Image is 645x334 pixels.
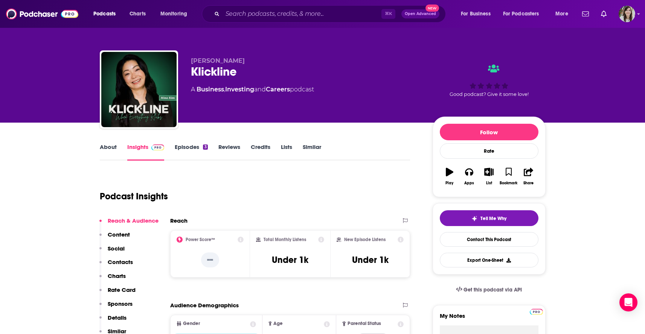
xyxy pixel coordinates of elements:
a: Investing [225,86,254,93]
span: For Podcasters [503,9,539,19]
a: Credits [251,143,270,161]
span: , [224,86,225,93]
a: Business [197,86,224,93]
p: -- [201,252,219,267]
span: Good podcast? Give it some love! [450,91,529,97]
button: Sponsors [99,300,133,314]
div: Bookmark [500,181,517,185]
img: Podchaser - Follow, Share and Rate Podcasts [6,7,78,21]
button: Bookmark [499,163,518,190]
a: Charts [125,8,150,20]
div: Search podcasts, credits, & more... [209,5,453,23]
a: Reviews [218,143,240,161]
div: Share [523,181,534,185]
span: [PERSON_NAME] [191,57,245,64]
button: Rate Card [99,286,136,300]
span: ⌘ K [381,9,395,19]
h3: Under 1k [352,254,389,266]
span: Podcasts [93,9,116,19]
a: Contact This Podcast [440,232,538,247]
p: Rate Card [108,286,136,293]
div: 3 [203,144,207,150]
button: tell me why sparkleTell Me Why [440,210,538,226]
img: Podchaser Pro [530,309,543,315]
a: Pro website [530,308,543,315]
img: Podchaser Pro [151,144,165,150]
p: Reach & Audience [108,217,159,224]
button: Details [99,314,127,328]
a: Careers [266,86,290,93]
button: Share [518,163,538,190]
label: My Notes [440,312,538,325]
div: Open Intercom Messenger [619,293,637,311]
p: Sponsors [108,300,133,307]
div: A podcast [191,85,314,94]
a: Show notifications dropdown [579,8,592,20]
img: Klickline [101,52,177,127]
a: Lists [281,143,292,161]
span: Get this podcast via API [464,287,522,293]
button: Show profile menu [619,6,635,22]
button: Social [99,245,125,259]
button: open menu [88,8,125,20]
img: User Profile [619,6,635,22]
span: Monitoring [160,9,187,19]
p: Contacts [108,258,133,266]
div: Rate [440,143,538,159]
button: List [479,163,499,190]
button: Follow [440,124,538,140]
p: Charts [108,272,126,279]
span: Logged in as devinandrade [619,6,635,22]
h2: New Episode Listens [344,237,386,242]
button: open menu [456,8,500,20]
button: Play [440,163,459,190]
div: List [486,181,492,185]
span: More [555,9,568,19]
span: Gender [183,321,200,326]
button: open menu [155,8,197,20]
a: About [100,143,117,161]
a: Episodes3 [175,143,207,161]
img: tell me why sparkle [471,216,477,222]
h2: Reach [170,217,188,224]
span: New [425,5,439,12]
a: Get this podcast via API [450,281,528,299]
a: InsightsPodchaser Pro [127,143,165,161]
a: Show notifications dropdown [598,8,610,20]
button: open menu [550,8,578,20]
p: Details [108,314,127,321]
button: Export One-Sheet [440,253,538,267]
span: Tell Me Why [480,216,506,222]
span: Parental Status [348,321,381,326]
span: Age [273,321,283,326]
p: Social [108,245,125,252]
span: For Business [461,9,491,19]
a: Similar [303,143,321,161]
h2: Total Monthly Listens [264,237,306,242]
span: and [254,86,266,93]
h2: Power Score™ [186,237,215,242]
span: Charts [130,9,146,19]
button: Contacts [99,258,133,272]
div: Play [445,181,453,185]
h3: Under 1k [272,254,308,266]
button: Content [99,231,130,245]
button: Open AdvancedNew [401,9,439,18]
button: Charts [99,272,126,286]
button: Reach & Audience [99,217,159,231]
h1: Podcast Insights [100,191,168,202]
input: Search podcasts, credits, & more... [223,8,381,20]
button: open menu [498,8,550,20]
p: Content [108,231,130,238]
div: Apps [464,181,474,185]
span: Open Advanced [405,12,436,16]
button: Apps [459,163,479,190]
div: Good podcast? Give it some love! [433,57,546,104]
h2: Audience Demographics [170,302,239,309]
